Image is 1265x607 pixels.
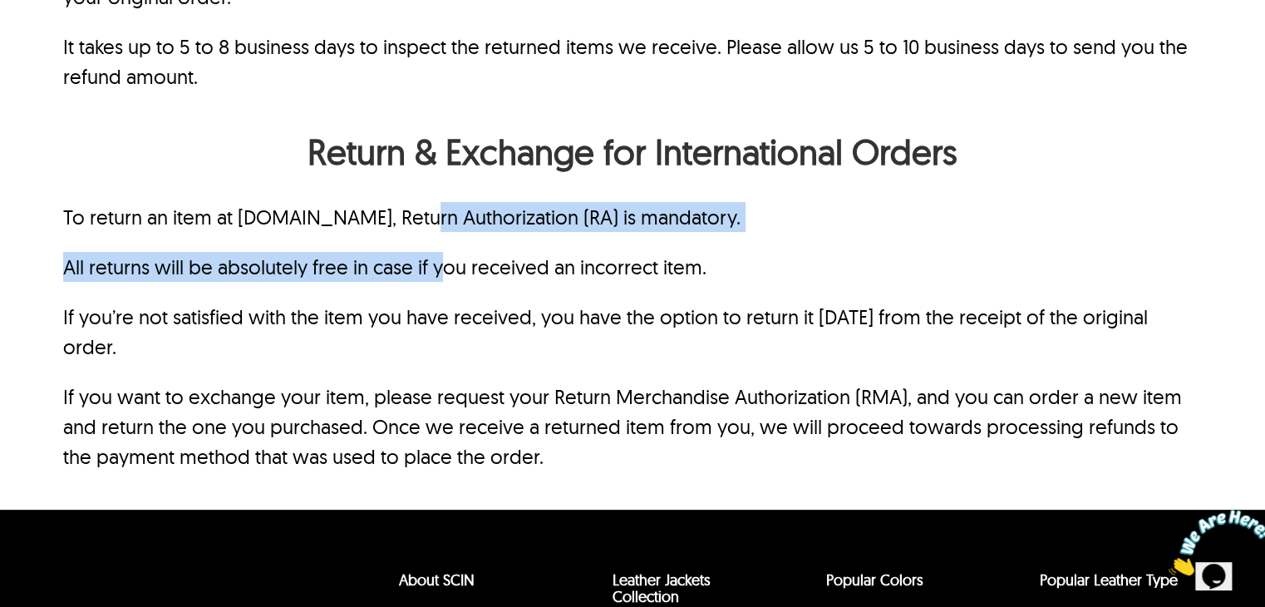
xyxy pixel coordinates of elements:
a: Leather Jackets Collection [613,570,711,606]
p: All returns will be absolutely free in case if you received an incorrect item. [63,252,1202,282]
p: If you want to exchange your item, please request your Return Merchandise Authorization (RMA), an... [63,382,1202,471]
a: About SCIN [399,570,475,590]
p: If you’re not satisfied with the item you have received, you have the option to return it [DATE] ... [63,302,1202,362]
a: popular leather jacket colors [826,570,923,590]
a: Popular Leather Type [1040,570,1178,590]
p: It takes up to 5 to 8 business days to inspect the returned items we receive. Please allow us 5 t... [63,32,1202,91]
iframe: chat widget [1162,503,1265,582]
p: To return an item at [DOMAIN_NAME], Return Authorization (RA) is mandatory. [63,202,1202,232]
h2: Return & Exchange for International Orders [63,130,1202,182]
img: Chat attention grabber [7,7,110,72]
